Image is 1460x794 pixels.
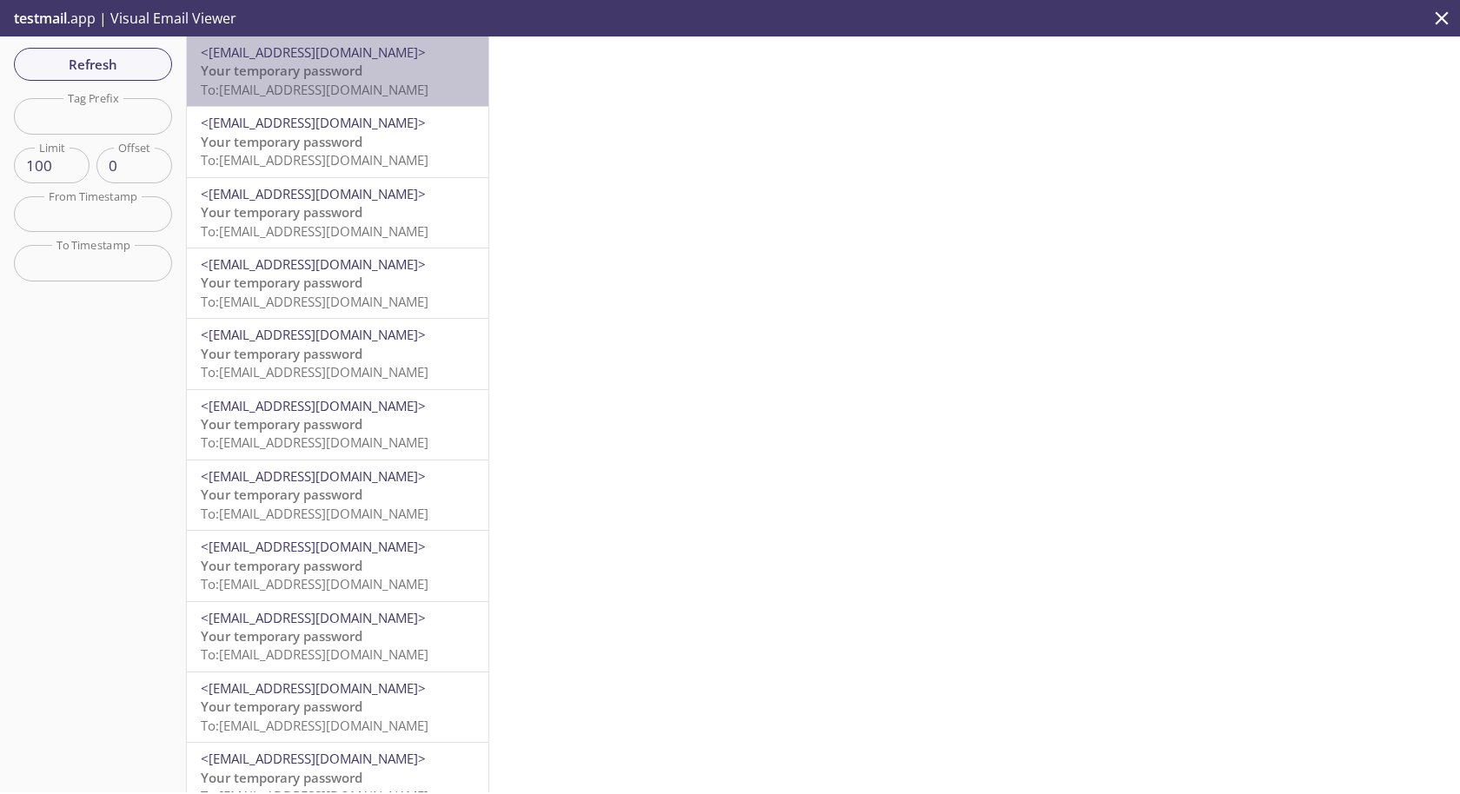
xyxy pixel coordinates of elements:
span: <[EMAIL_ADDRESS][DOMAIN_NAME]> [201,397,426,414]
span: testmail [14,9,67,28]
span: To: [EMAIL_ADDRESS][DOMAIN_NAME] [201,151,428,169]
span: <[EMAIL_ADDRESS][DOMAIN_NAME]> [201,255,426,273]
span: To: [EMAIL_ADDRESS][DOMAIN_NAME] [201,717,428,734]
span: To: [EMAIL_ADDRESS][DOMAIN_NAME] [201,222,428,240]
div: <[EMAIL_ADDRESS][DOMAIN_NAME]>Your temporary passwordTo:[EMAIL_ADDRESS][DOMAIN_NAME] [187,531,488,600]
span: Your temporary password [201,345,362,362]
span: To: [EMAIL_ADDRESS][DOMAIN_NAME] [201,575,428,592]
span: Your temporary password [201,486,362,503]
span: <[EMAIL_ADDRESS][DOMAIN_NAME]> [201,679,426,697]
span: <[EMAIL_ADDRESS][DOMAIN_NAME]> [201,750,426,767]
span: Your temporary password [201,203,362,221]
button: Refresh [14,48,172,81]
span: Your temporary password [201,415,362,433]
span: To: [EMAIL_ADDRESS][DOMAIN_NAME] [201,363,428,380]
span: Your temporary password [201,627,362,645]
div: <[EMAIL_ADDRESS][DOMAIN_NAME]>Your temporary passwordTo:[EMAIL_ADDRESS][DOMAIN_NAME] [187,178,488,248]
span: To: [EMAIL_ADDRESS][DOMAIN_NAME] [201,433,428,451]
div: <[EMAIL_ADDRESS][DOMAIN_NAME]>Your temporary passwordTo:[EMAIL_ADDRESS][DOMAIN_NAME] [187,602,488,672]
span: Refresh [28,53,158,76]
span: To: [EMAIL_ADDRESS][DOMAIN_NAME] [201,81,428,98]
span: <[EMAIL_ADDRESS][DOMAIN_NAME]> [201,43,426,61]
div: <[EMAIL_ADDRESS][DOMAIN_NAME]>Your temporary passwordTo:[EMAIL_ADDRESS][DOMAIN_NAME] [187,248,488,318]
span: Your temporary password [201,274,362,291]
div: <[EMAIL_ADDRESS][DOMAIN_NAME]>Your temporary passwordTo:[EMAIL_ADDRESS][DOMAIN_NAME] [187,390,488,460]
span: <[EMAIL_ADDRESS][DOMAIN_NAME]> [201,609,426,626]
span: <[EMAIL_ADDRESS][DOMAIN_NAME]> [201,467,426,485]
div: <[EMAIL_ADDRESS][DOMAIN_NAME]>Your temporary passwordTo:[EMAIL_ADDRESS][DOMAIN_NAME] [187,672,488,742]
span: <[EMAIL_ADDRESS][DOMAIN_NAME]> [201,185,426,202]
span: Your temporary password [201,133,362,150]
div: <[EMAIL_ADDRESS][DOMAIN_NAME]>Your temporary passwordTo:[EMAIL_ADDRESS][DOMAIN_NAME] [187,107,488,176]
span: Your temporary password [201,62,362,79]
span: <[EMAIL_ADDRESS][DOMAIN_NAME]> [201,538,426,555]
span: Your temporary password [201,698,362,715]
span: Your temporary password [201,557,362,574]
div: <[EMAIL_ADDRESS][DOMAIN_NAME]>Your temporary passwordTo:[EMAIL_ADDRESS][DOMAIN_NAME] [187,36,488,106]
div: <[EMAIL_ADDRESS][DOMAIN_NAME]>Your temporary passwordTo:[EMAIL_ADDRESS][DOMAIN_NAME] [187,319,488,388]
span: To: [EMAIL_ADDRESS][DOMAIN_NAME] [201,293,428,310]
div: <[EMAIL_ADDRESS][DOMAIN_NAME]>Your temporary passwordTo:[EMAIL_ADDRESS][DOMAIN_NAME] [187,460,488,530]
span: <[EMAIL_ADDRESS][DOMAIN_NAME]> [201,114,426,131]
span: To: [EMAIL_ADDRESS][DOMAIN_NAME] [201,645,428,663]
span: To: [EMAIL_ADDRESS][DOMAIN_NAME] [201,505,428,522]
span: <[EMAIL_ADDRESS][DOMAIN_NAME]> [201,326,426,343]
span: Your temporary password [201,769,362,786]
